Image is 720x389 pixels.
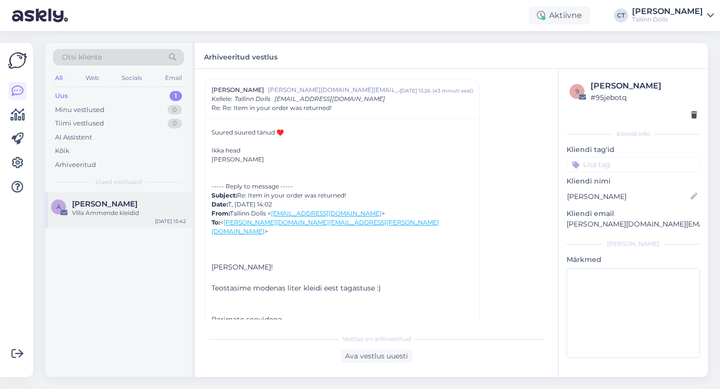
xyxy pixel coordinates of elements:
img: Askly Logo [8,51,27,70]
p: Kliendi email [566,208,700,219]
div: 1 [169,91,182,101]
a: [PERSON_NAME][DOMAIN_NAME][EMAIL_ADDRESS][PERSON_NAME][DOMAIN_NAME] [211,218,439,235]
div: Kõik [55,146,69,156]
div: Socials [119,71,144,84]
div: [PERSON_NAME] [566,239,700,248]
span: 9 [575,87,579,95]
span: A [56,203,61,210]
span: Uued vestlused [95,177,142,186]
div: All [53,71,64,84]
a: [EMAIL_ADDRESS][DOMAIN_NAME] [271,209,381,217]
div: Aktiivne [529,6,590,24]
p: Parimate soovidega, [211,314,473,325]
span: Otsi kliente [62,52,102,62]
div: ----- Reply to message ----- Re: Item in your order was returned! T, [DATE] 14:02 Tallinn Dolls <... [211,182,473,236]
input: Lisa tag [566,157,700,172]
strong: Date: [211,200,228,208]
p: Kliendi nimi [566,176,700,186]
span: [PERSON_NAME][DOMAIN_NAME][EMAIL_ADDRESS][PERSON_NAME][DOMAIN_NAME] [268,85,400,94]
div: # 95jebotq [590,92,697,103]
p: [PERSON_NAME]! [211,262,473,272]
span: Anneli Popova [72,199,137,208]
input: Lisa nimi [567,191,688,202]
strong: Subject: [211,191,237,199]
div: CT [614,8,628,22]
div: Minu vestlused [55,105,104,115]
span: Vestlus on arhiveeritud [342,334,411,343]
strong: From: [211,209,230,217]
div: Web [83,71,101,84]
div: 0 [167,105,182,115]
div: Kliendi info [566,129,700,138]
div: Tallinn Dolls [632,15,703,23]
label: Arhiveeritud vestlus [204,49,277,62]
div: [DATE] 15:26 [400,87,430,94]
p: Teostasime modenas liter kleidi eest tagastuse :) [211,283,473,293]
a: [PERSON_NAME]Tallinn Dolls [632,7,714,23]
div: Arhiveeritud [55,160,96,170]
div: 0 [167,118,182,128]
div: Ava vestlus uuesti [341,349,412,363]
div: Tiimi vestlused [55,118,104,128]
div: [DATE] 15:42 [155,217,186,225]
div: Suured suured tänud ♥️ Ikka head [PERSON_NAME] [211,128,473,335]
p: [PERSON_NAME][DOMAIN_NAME][EMAIL_ADDRESS][PERSON_NAME][DOMAIN_NAME] [566,219,700,229]
div: [PERSON_NAME] [632,7,703,15]
span: [PERSON_NAME] [211,85,264,94]
div: Villa Ammende kleidid [72,208,186,217]
div: AI Assistent [55,132,92,142]
div: ( 43 minuti eest ) [432,87,473,94]
p: Kliendi tag'id [566,144,700,155]
span: Re: Re: Item in your order was returned! [211,103,331,112]
p: Märkmed [566,254,700,265]
div: [PERSON_NAME] [590,80,697,92]
span: Tallinn Dolls [234,95,270,102]
span: [EMAIL_ADDRESS][DOMAIN_NAME] [274,95,385,102]
div: Email [163,71,184,84]
span: Kellele : [211,95,232,102]
strong: To: [211,218,220,226]
div: Uus [55,91,68,101]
